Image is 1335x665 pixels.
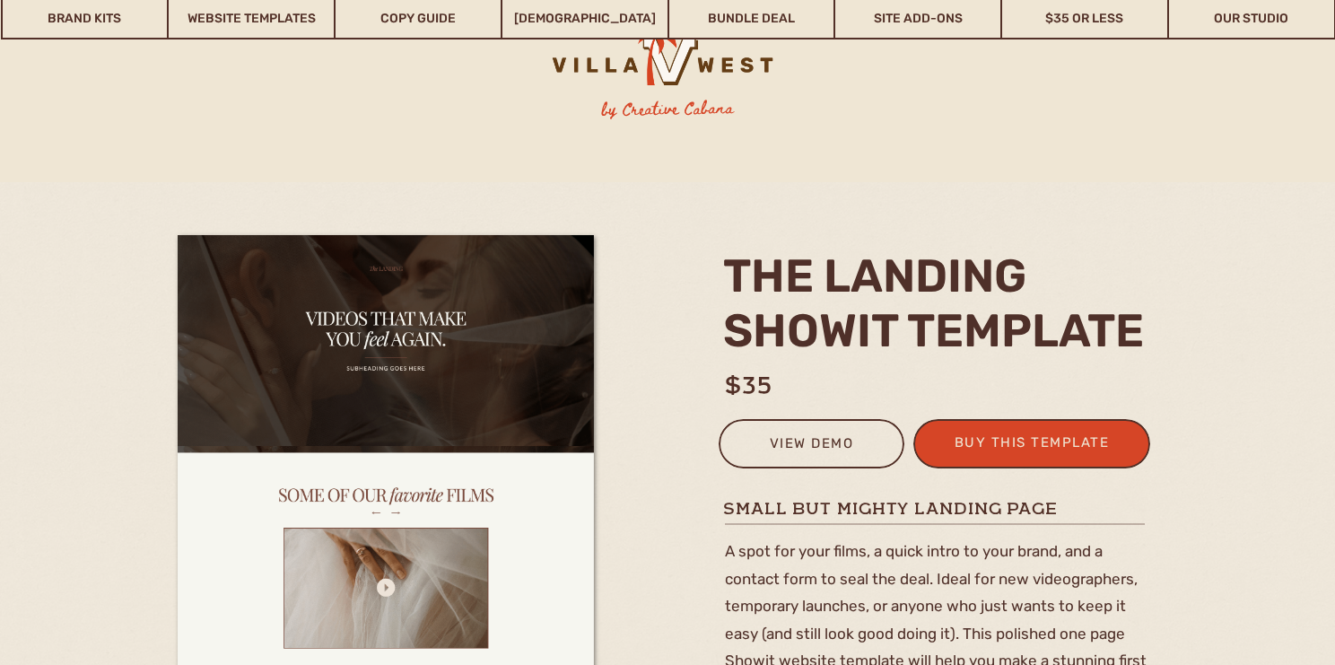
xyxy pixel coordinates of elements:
h1: $35 [725,368,1161,390]
h1: small but mighty landing page [723,497,1150,520]
a: buy this template [944,431,1120,460]
a: view demo [730,432,893,461]
h2: the landing Showit template [723,249,1156,356]
h3: by Creative Cabana [587,96,749,123]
